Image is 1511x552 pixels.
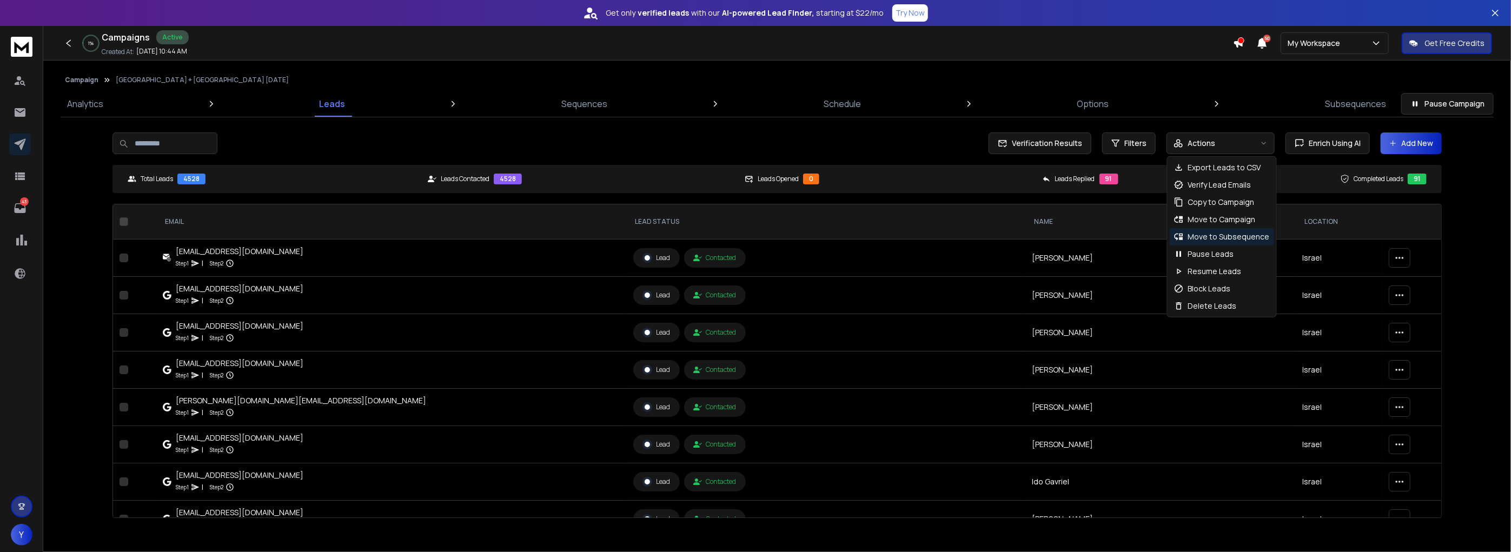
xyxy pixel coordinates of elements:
button: Pause Campaign [1401,93,1494,115]
div: Lead [642,514,671,524]
p: | [202,407,203,418]
p: | [202,370,203,381]
button: Verification Results [989,132,1091,154]
p: [DATE] 10:44 AM [136,47,187,56]
p: Leads Replied [1055,175,1095,183]
p: Step 1 [176,370,189,381]
p: Step 1 [176,407,189,418]
div: Lead [642,365,671,375]
button: Y [11,524,32,546]
p: Leads Contacted [441,175,489,183]
p: Step 1 [176,295,189,306]
p: Pause Leads [1188,249,1234,260]
p: Step 2 [210,295,223,306]
p: | [202,295,203,306]
p: 43 [20,197,29,206]
p: | [202,444,203,455]
p: 1 % [88,40,94,46]
p: Step 1 [176,332,189,343]
p: Get only with our starting at $22/mo [606,8,884,18]
button: Campaign [65,76,98,84]
th: location [1296,204,1382,240]
p: Export Leads to CSV [1188,162,1261,173]
div: Lead [642,328,671,337]
th: NAME [1025,204,1296,240]
div: Contacted [693,328,737,337]
p: Step 2 [210,332,223,343]
strong: verified leads [638,8,689,18]
div: Lead [642,440,671,449]
th: LEAD STATUS [627,204,1025,240]
p: [GEOGRAPHIC_DATA] + [GEOGRAPHIC_DATA] [DATE] [116,76,289,84]
span: Enrich Using AI [1304,138,1361,149]
p: Step 2 [210,444,223,455]
p: Verify Lead Emails [1188,179,1251,190]
p: | [202,482,203,493]
button: Try Now [892,4,928,22]
p: Step 2 [210,407,223,418]
div: [EMAIL_ADDRESS][DOMAIN_NAME] [176,358,303,369]
p: Step 2 [210,482,223,493]
p: | [202,258,203,269]
a: Schedule [817,91,867,117]
p: Schedule [824,97,861,110]
div: 91 [1099,174,1118,184]
a: Analytics [61,91,110,117]
div: Contacted [693,291,737,300]
div: 91 [1408,174,1427,184]
td: [PERSON_NAME] [1025,277,1296,314]
div: [EMAIL_ADDRESS][DOMAIN_NAME] [176,246,303,257]
p: Delete Leads [1188,301,1237,311]
a: 43 [9,197,31,219]
th: EMAIL [156,204,627,240]
p: Analytics [67,97,103,110]
td: [PERSON_NAME] [1025,240,1296,277]
p: Move to Subsequence [1188,231,1270,242]
div: 4528 [494,174,522,184]
p: Try Now [896,8,925,18]
td: Israel [1296,277,1382,314]
strong: AI-powered Lead Finder, [722,8,814,18]
div: Active [156,30,189,44]
p: Total Leads [141,175,173,183]
div: [EMAIL_ADDRESS][DOMAIN_NAME] [176,283,303,294]
a: Leads [313,91,352,117]
p: Options [1077,97,1109,110]
div: [EMAIL_ADDRESS][DOMAIN_NAME] [176,433,303,443]
td: [PERSON_NAME] [1025,314,1296,351]
div: 0 [803,174,819,184]
p: Subsequences [1325,97,1386,110]
div: [EMAIL_ADDRESS][DOMAIN_NAME] [176,321,303,331]
p: Leads Opened [758,175,799,183]
td: [PERSON_NAME] [1025,389,1296,426]
p: Resume Leads [1188,266,1242,277]
td: Israel [1296,463,1382,501]
p: Sequences [561,97,607,110]
p: | [202,332,203,343]
p: My Workspace [1288,38,1344,49]
p: Step 1 [176,482,189,493]
td: Israel [1296,240,1382,277]
div: [EMAIL_ADDRESS][DOMAIN_NAME] [176,507,303,518]
div: 4528 [177,174,206,184]
div: [PERSON_NAME][DOMAIN_NAME][EMAIL_ADDRESS][DOMAIN_NAME] [176,395,426,406]
p: Move to Campaign [1188,214,1256,225]
div: [EMAIL_ADDRESS][DOMAIN_NAME] [176,470,303,481]
a: Sequences [555,91,614,117]
td: Israel [1296,426,1382,463]
p: Completed Leads [1354,175,1403,183]
td: Israel [1296,314,1382,351]
td: [PERSON_NAME] [1025,426,1296,463]
button: Get Free Credits [1402,32,1492,54]
div: Lead [642,290,671,300]
p: Created At: [102,48,134,56]
p: Step 1 [176,444,189,455]
td: Israel [1296,389,1382,426]
div: Contacted [693,403,737,411]
button: Filters [1102,132,1156,154]
img: logo [11,37,32,57]
span: Verification Results [1008,138,1082,149]
p: Actions [1188,138,1215,149]
div: Lead [642,477,671,487]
